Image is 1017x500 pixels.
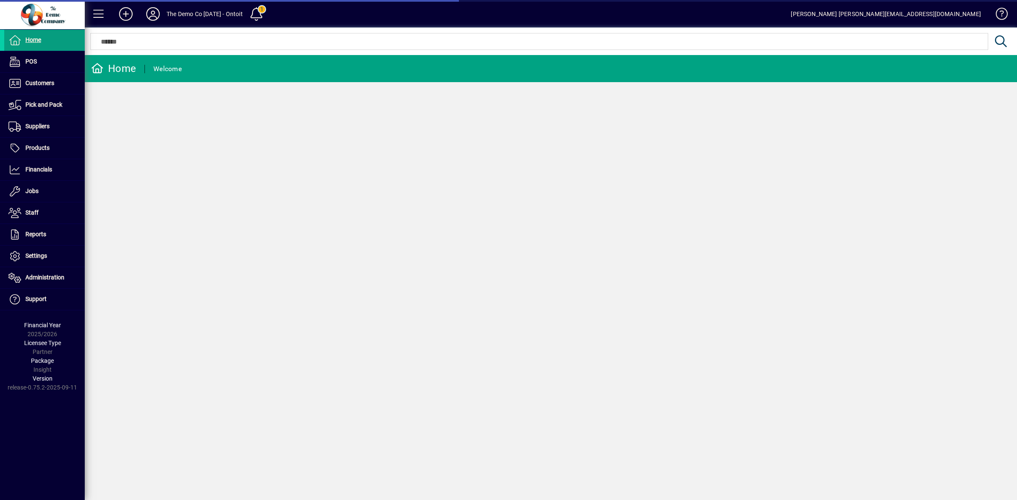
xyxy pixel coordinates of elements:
[153,62,182,76] div: Welcome
[25,231,46,238] span: Reports
[25,296,47,302] span: Support
[4,224,85,245] a: Reports
[989,2,1006,29] a: Knowledge Base
[791,7,981,21] div: [PERSON_NAME] [PERSON_NAME][EMAIL_ADDRESS][DOMAIN_NAME]
[33,375,53,382] span: Version
[25,274,64,281] span: Administration
[4,181,85,202] a: Jobs
[25,209,39,216] span: Staff
[4,289,85,310] a: Support
[4,51,85,72] a: POS
[24,322,61,329] span: Financial Year
[4,116,85,137] a: Suppliers
[31,357,54,364] span: Package
[4,94,85,116] a: Pick and Pack
[25,36,41,43] span: Home
[4,159,85,180] a: Financials
[4,138,85,159] a: Products
[25,252,47,259] span: Settings
[25,166,52,173] span: Financials
[167,7,243,21] div: The Demo Co [DATE] - Ontoit
[25,188,39,194] span: Jobs
[4,246,85,267] a: Settings
[4,267,85,288] a: Administration
[25,80,54,86] span: Customers
[24,340,61,346] span: Licensee Type
[139,6,167,22] button: Profile
[4,73,85,94] a: Customers
[25,144,50,151] span: Products
[25,58,37,65] span: POS
[4,202,85,224] a: Staff
[25,101,62,108] span: Pick and Pack
[91,62,136,75] div: Home
[25,123,50,130] span: Suppliers
[112,6,139,22] button: Add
